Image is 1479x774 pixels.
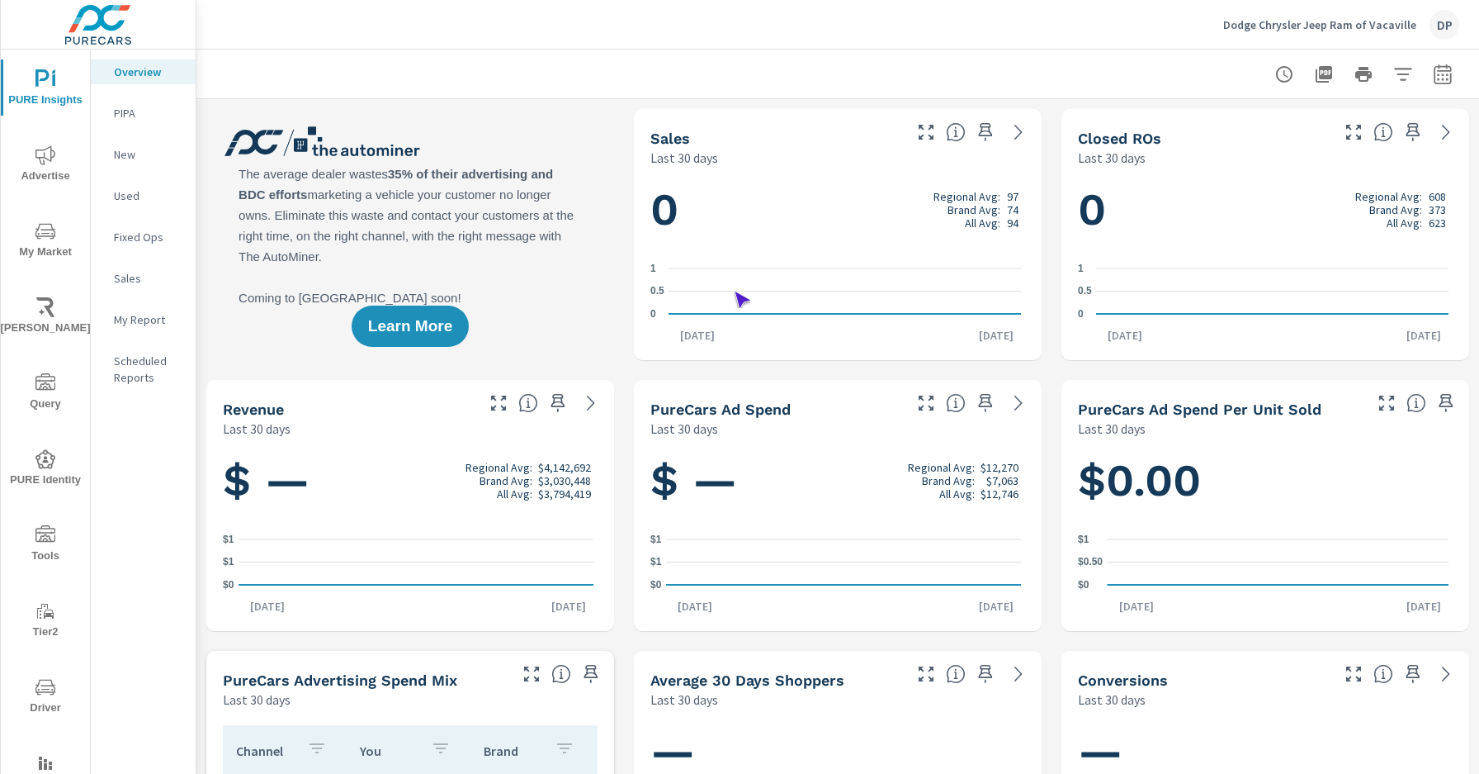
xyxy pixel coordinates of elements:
text: 0 [1078,308,1084,320]
h5: Sales [650,130,690,147]
p: $7,063 [986,474,1018,487]
button: Make Fullscreen [1340,119,1367,145]
h1: 0 [1078,182,1453,238]
p: [DATE] [1096,327,1154,344]
span: Save this to your personalized report [972,390,999,416]
button: Make Fullscreen [518,661,545,687]
span: Number of Repair Orders Closed by the selected dealership group over the selected time range. [So... [1373,122,1393,142]
p: 74 [1007,203,1018,216]
button: "Export Report to PDF" [1307,58,1340,91]
p: Regional Avg: [465,461,532,474]
p: All Avg: [965,216,1000,230]
div: PIPA [91,101,196,126]
text: $0.50 [1078,557,1103,568]
h5: Closed ROs [1078,130,1161,147]
p: $12,746 [980,487,1018,501]
h5: Revenue [223,401,284,418]
p: Last 30 days [1078,148,1146,168]
p: Channel [236,743,294,759]
span: The number of dealer-specified goals completed by a visitor. [Source: This data is provided by th... [1373,664,1393,684]
button: Apply Filters [1387,58,1420,91]
div: Scheduled Reports [91,349,196,390]
p: Sales [114,270,182,287]
p: New [114,146,182,163]
span: Learn More [368,319,452,334]
p: Brand Avg: [922,474,975,487]
p: Brand [484,743,541,759]
p: [DATE] [1108,598,1165,615]
p: [DATE] [666,598,724,615]
button: Select Date Range [1426,58,1459,91]
h5: PureCars Advertising Spend Mix [223,672,457,689]
h5: PureCars Ad Spend [650,401,791,418]
p: $12,270 [980,461,1018,474]
p: [DATE] [967,327,1025,344]
p: 97 [1007,190,1018,203]
button: Make Fullscreen [913,390,939,416]
span: Tier2 [6,601,85,642]
p: Last 30 days [223,690,291,710]
p: 608 [1429,190,1446,203]
button: Learn More [352,306,469,347]
span: Save this to your personalized report [972,119,999,145]
button: Print Report [1347,58,1380,91]
p: Last 30 days [650,148,718,168]
a: See more details in report [578,390,604,416]
p: Regional Avg: [908,461,975,474]
p: $3,030,448 [538,474,591,487]
span: Total sales revenue over the selected date range. [Source: This data is sourced from the dealer’s... [518,393,538,413]
p: $4,142,692 [538,461,591,474]
p: $3,794,419 [538,487,591,501]
p: [DATE] [967,598,1025,615]
p: Last 30 days [1078,419,1146,439]
p: Regional Avg: [933,190,1000,203]
text: $0 [1078,579,1089,591]
span: Tools [6,525,85,566]
p: Brand Avg: [1369,203,1422,216]
p: 373 [1429,203,1446,216]
text: 1 [1078,263,1084,274]
span: Number of vehicles sold by the dealership over the selected date range. [Source: This data is sou... [946,122,966,142]
div: Used [91,183,196,208]
div: Overview [91,59,196,84]
text: 0 [650,308,656,320]
span: PURE Identity [6,449,85,490]
h5: Average 30 Days Shoppers [650,672,844,689]
span: My Market [6,221,85,262]
span: Advertise [6,145,85,186]
text: $0 [650,579,662,591]
div: Fixed Ops [91,225,196,249]
span: Query [6,373,85,414]
div: New [91,142,196,167]
span: Save this to your personalized report [972,661,999,687]
button: Make Fullscreen [913,661,939,687]
span: A rolling 30 day total of daily Shoppers on the dealership website, averaged over the selected da... [946,664,966,684]
p: All Avg: [497,487,532,501]
h5: Conversions [1078,672,1168,689]
span: Save this to your personalized report [578,661,604,687]
p: Scheduled Reports [114,353,182,386]
p: Fixed Ops [114,229,182,245]
h1: $0.00 [1078,453,1453,509]
span: PURE Insights [6,69,85,110]
p: Brand Avg: [947,203,1000,216]
p: My Report [114,311,182,328]
span: Average cost of advertising per each vehicle sold at the dealer over the selected date range. The... [1406,393,1426,413]
text: $1 [223,557,234,568]
p: You [360,743,418,759]
p: [DATE] [540,598,598,615]
p: Last 30 days [650,419,718,439]
button: Make Fullscreen [485,390,512,416]
div: DP [1429,10,1459,40]
p: 623 [1429,216,1446,230]
a: See more details in report [1005,661,1032,687]
span: Save this to your personalized report [545,390,571,416]
p: All Avg: [1387,216,1422,230]
a: See more details in report [1433,661,1459,687]
p: Last 30 days [650,690,718,710]
span: Total cost of media for all PureCars channels for the selected dealership group over the selected... [946,393,966,413]
text: 0.5 [1078,286,1092,297]
span: Save this to your personalized report [1433,390,1459,416]
p: Dodge Chrysler Jeep Ram of Vacaville [1223,17,1416,32]
p: All Avg: [939,487,975,501]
